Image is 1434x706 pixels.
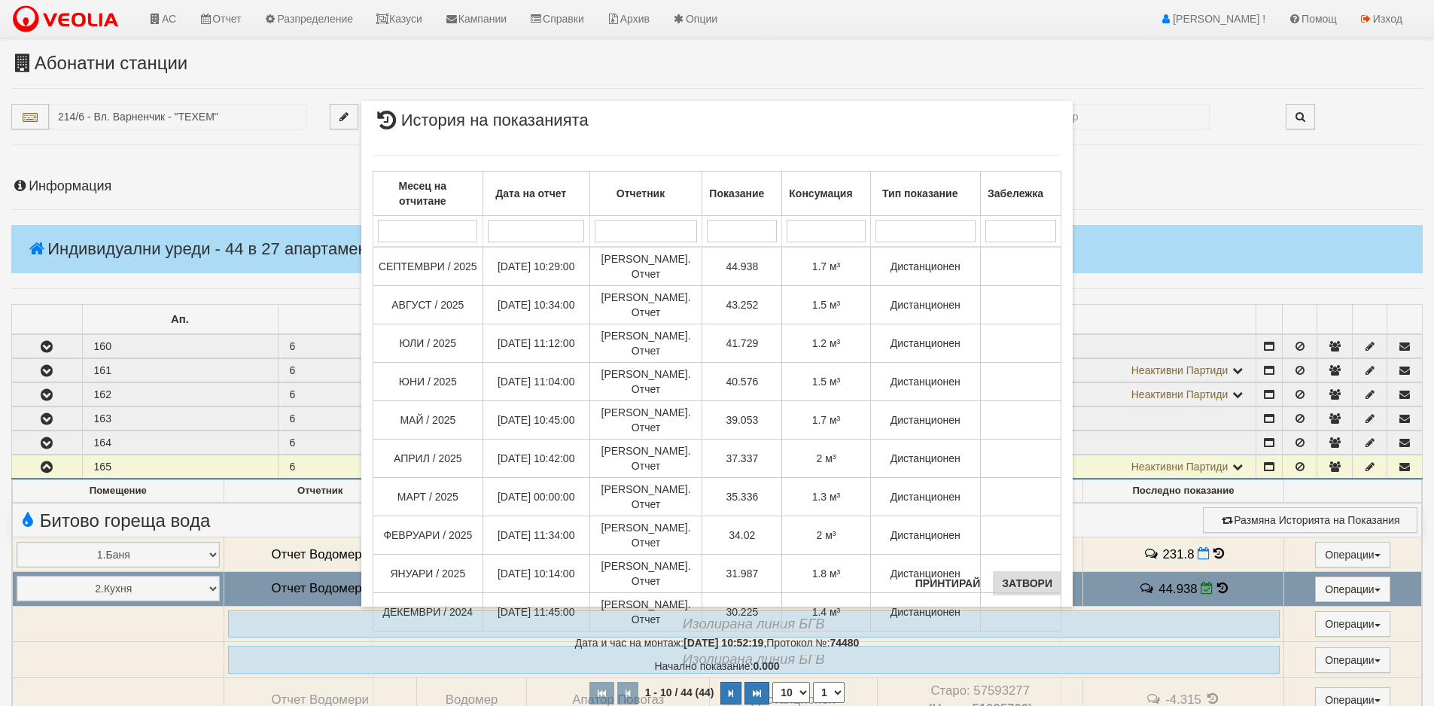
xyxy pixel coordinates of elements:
span: 1.4 м³ [812,606,841,618]
td: [DATE] 11:04:00 [483,362,589,400]
td: АВГУСТ / 2025 [373,285,483,324]
select: Страница номер [813,682,845,703]
td: [PERSON_NAME]. Отчет [589,477,702,516]
td: МАЙ / 2025 [373,400,483,439]
td: [DATE] 11:34:00 [483,516,589,554]
td: [PERSON_NAME]. Отчет [589,362,702,400]
span: 37.337 [726,452,758,464]
td: Дистанционен [870,400,980,439]
button: Следваща страница [720,682,741,704]
td: АПРИЛ / 2025 [373,439,483,477]
th: Отчетник: No sort applied, activate to apply an ascending sort [589,171,702,215]
td: Дистанционен [870,285,980,324]
button: Първа страница [589,682,614,704]
button: Предишна страница [617,682,638,704]
span: 35.336 [726,491,758,503]
span: Начално показание: [654,660,779,672]
span: 1.5 м³ [812,376,841,388]
span: 40.576 [726,376,758,388]
td: СЕПТЕМВРИ / 2025 [373,247,483,286]
span: 1.2 м³ [812,337,841,349]
td: МАРТ / 2025 [373,477,483,516]
td: [PERSON_NAME]. Отчет [589,592,702,631]
td: Дистанционен [870,439,980,477]
td: [DATE] 10:42:00 [483,439,589,477]
td: [DATE] 11:12:00 [483,324,589,362]
td: , [373,631,1061,654]
td: [PERSON_NAME]. Отчет [589,324,702,362]
span: 1 - 10 / 44 (44) [641,686,718,698]
strong: [DATE] 10:52:19 [684,637,763,649]
th: Показание: No sort applied, activate to apply an ascending sort [702,171,782,215]
span: 1.7 м³ [812,414,841,426]
th: Дата на отчет: No sort applied, activate to apply an ascending sort [483,171,589,215]
select: Брой редове на страница [772,682,810,703]
span: Протокол №: [766,637,859,649]
button: Последна страница [744,682,769,704]
td: [DATE] 10:29:00 [483,247,589,286]
span: 1.7 м³ [812,260,841,272]
b: Показание [709,187,764,199]
td: [PERSON_NAME]. Отчет [589,516,702,554]
td: [PERSON_NAME]. Отчет [589,439,702,477]
td: ЮНИ / 2025 [373,362,483,400]
td: Дистанционен [870,362,980,400]
th: Тип показание: No sort applied, activate to apply an ascending sort [870,171,980,215]
b: Консумация [789,187,852,199]
b: Тип показание [882,187,958,199]
td: Дистанционен [870,324,980,362]
span: 1.5 м³ [812,299,841,311]
span: 44.938 [726,260,758,272]
span: 43.252 [726,299,758,311]
th: Месец на отчитане: No sort applied, activate to apply an ascending sort [373,171,483,215]
b: Отчетник [617,187,665,199]
td: ФЕВРУАРИ / 2025 [373,516,483,554]
span: 31.987 [726,568,758,580]
td: [PERSON_NAME]. Отчет [589,285,702,324]
td: ЮЛИ / 2025 [373,324,483,362]
span: История на показанията [373,112,589,140]
span: 1.3 м³ [812,491,841,503]
strong: 74480 [830,637,859,649]
th: Консумация: No sort applied, activate to apply an ascending sort [782,171,870,215]
td: [PERSON_NAME]. Отчет [589,400,702,439]
span: 30.225 [726,606,758,618]
b: Забележка [988,187,1043,199]
td: [PERSON_NAME]. Отчет [589,554,702,592]
span: 41.729 [726,337,758,349]
td: [DATE] 10:14:00 [483,554,589,592]
td: Дистанционен [870,247,980,286]
strong: 0.000 [754,660,780,672]
td: Дистанционен [870,554,980,592]
th: Забележка: No sort applied, activate to apply an ascending sort [980,171,1061,215]
span: 2 м³ [816,529,836,541]
td: Дистанционен [870,592,980,631]
span: 2 м³ [816,452,836,464]
span: Дата и час на монтаж: [575,637,764,649]
span: 39.053 [726,414,758,426]
td: [DATE] 00:00:00 [483,477,589,516]
td: [DATE] 10:34:00 [483,285,589,324]
span: 34.02 [729,529,755,541]
td: Дистанционен [870,477,980,516]
b: Месец на отчитане [399,180,447,207]
td: [PERSON_NAME]. Отчет [589,247,702,286]
td: Дистанционен [870,516,980,554]
b: Дата на отчет [495,187,566,199]
td: ЯНУАРИ / 2025 [373,554,483,592]
td: [DATE] 10:45:00 [483,400,589,439]
td: [DATE] 11:45:00 [483,592,589,631]
span: 1.8 м³ [812,568,841,580]
td: ДЕКЕМВРИ / 2024 [373,592,483,631]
